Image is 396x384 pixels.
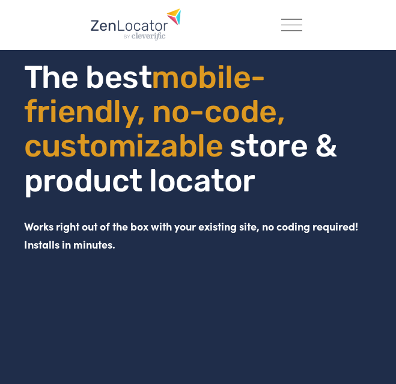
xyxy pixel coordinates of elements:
span: The best [24,58,152,96]
span: store & product locator [24,127,344,199]
span: mobile- friendly, no-code, customizable [24,58,292,164]
strong: Works right out of the box with your existing site, no coding required! Installs in minutes. [24,218,361,252]
img: Zenlocator [90,8,181,41]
